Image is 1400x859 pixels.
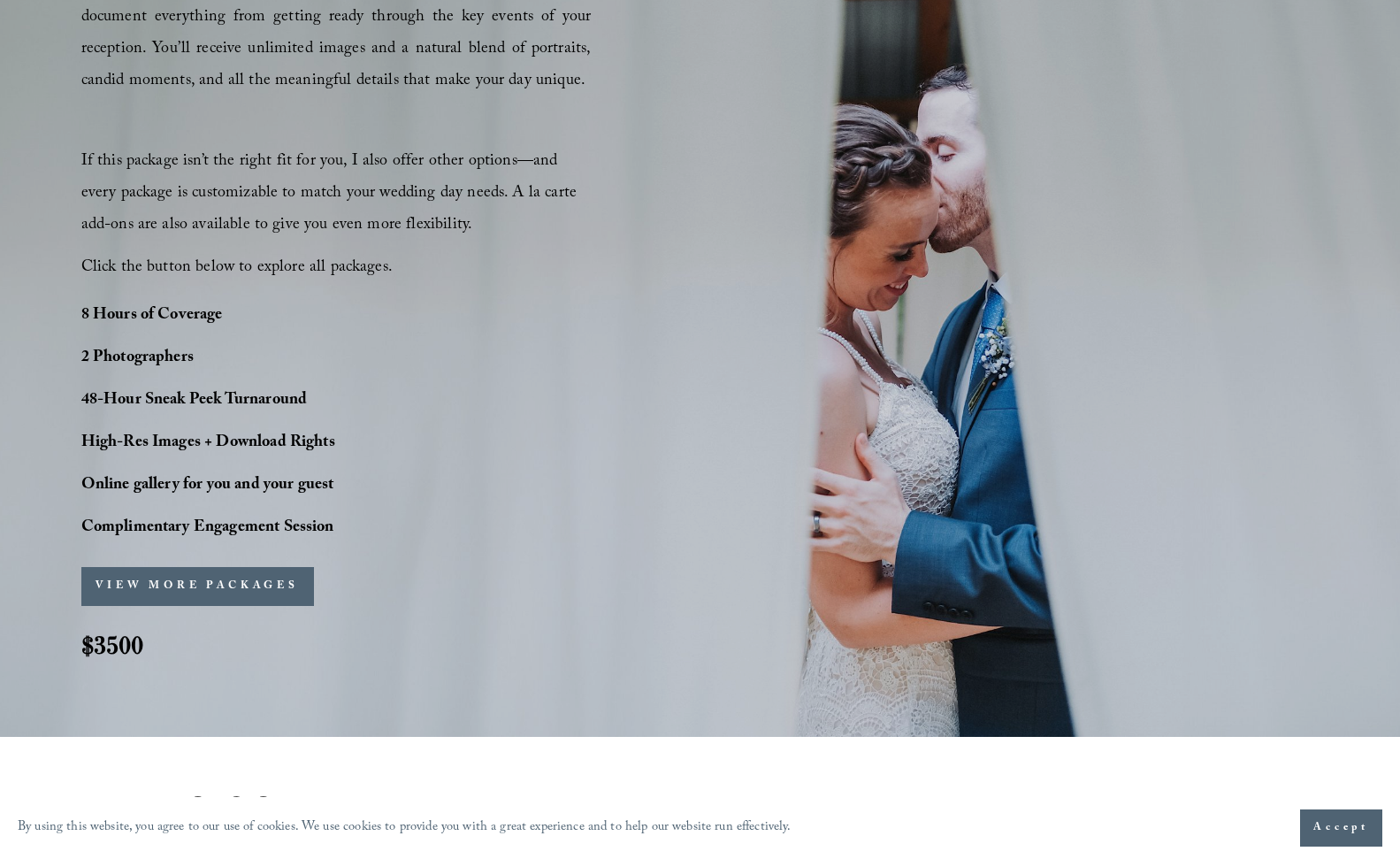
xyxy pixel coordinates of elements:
strong: $3500 [81,629,143,661]
strong: High-Res Images + Download Rights [81,430,335,457]
strong: 2 Photographers [81,345,194,372]
p: By using this website, you agree to our use of cookies. We use cookies to provide you with a grea... [18,816,792,841]
button: VIEW MORE PACKAGES [81,567,314,606]
span: Click the button below to explore all packages. [81,255,393,282]
span: If this package isn’t the right fit for you, I also offer other options—and every package is cust... [81,149,582,240]
strong: 8 Hours of Coverage [81,303,223,330]
strong: Complimentary Engagement Session [81,515,334,542]
strong: Online gallery for you and your guest [81,472,334,500]
span: Accept [1313,819,1369,837]
strong: 48-Hour Sneak Peek Turnaround [81,387,308,415]
button: Accept [1300,809,1382,847]
strong: VIDEO CONTENT [81,787,428,836]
